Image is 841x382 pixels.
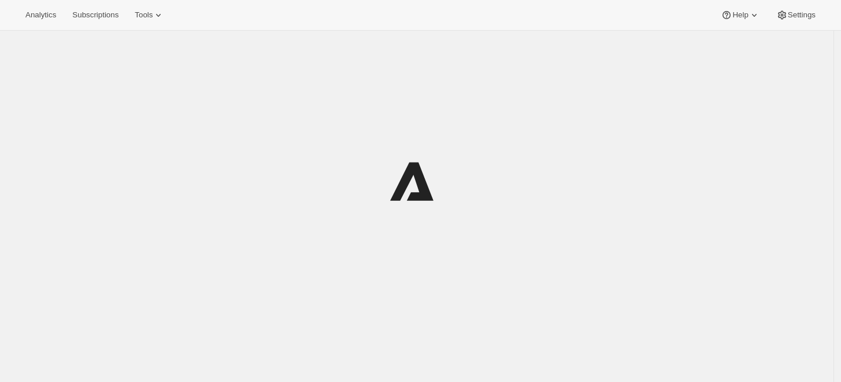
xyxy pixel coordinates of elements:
[65,7,125,23] button: Subscriptions
[128,7,171,23] button: Tools
[769,7,823,23] button: Settings
[732,10,748,20] span: Help
[714,7,766,23] button: Help
[788,10,816,20] span: Settings
[135,10,153,20] span: Tools
[72,10,118,20] span: Subscriptions
[18,7,63,23] button: Analytics
[25,10,56,20] span: Analytics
